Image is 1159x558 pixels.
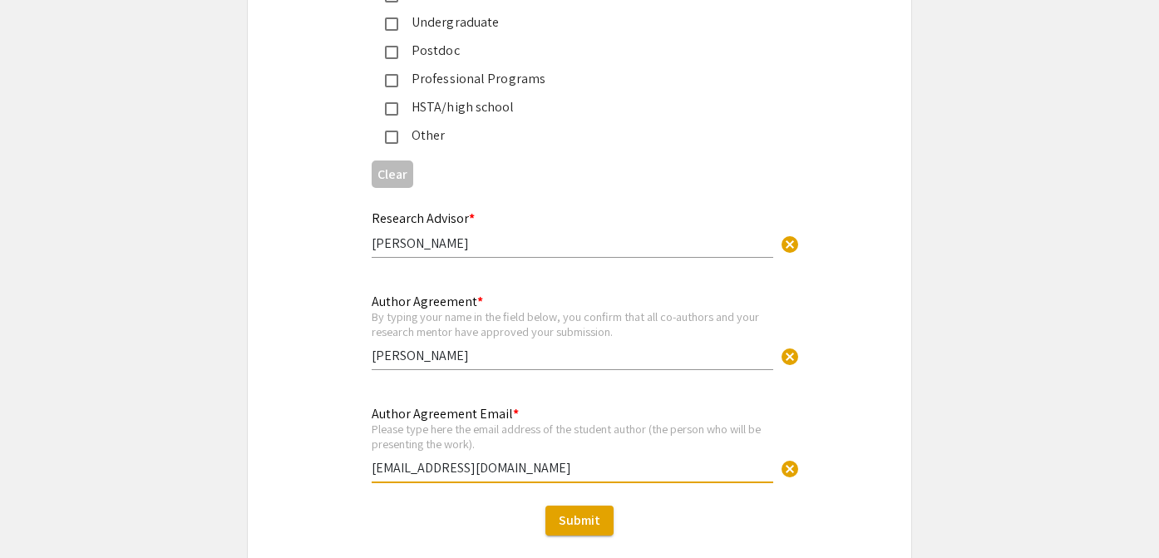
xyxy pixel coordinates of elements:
span: cancel [780,235,800,254]
div: HSTA/high school [398,97,747,117]
div: Other [398,126,747,146]
mat-label: Author Agreement Email [372,405,519,422]
button: Clear [773,227,806,260]
mat-label: Author Agreement [372,293,483,310]
button: Clear [372,160,413,188]
span: cancel [780,347,800,367]
div: Please type here the email address of the student author (the person who will be presenting the w... [372,422,773,451]
span: Submit [559,511,600,529]
button: Clear [773,339,806,373]
input: Type Here [372,347,773,364]
div: By typing your name in the field below, you confirm that all co-authors and your research mentor ... [372,309,773,338]
input: Type Here [372,235,773,252]
div: Postdoc [398,41,747,61]
mat-label: Research Advisor [372,210,475,227]
div: Professional Programs [398,69,747,89]
button: Submit [545,506,614,536]
span: cancel [780,459,800,479]
button: Clear [773,452,806,485]
div: Undergraduate [398,12,747,32]
input: Type Here [372,459,773,477]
